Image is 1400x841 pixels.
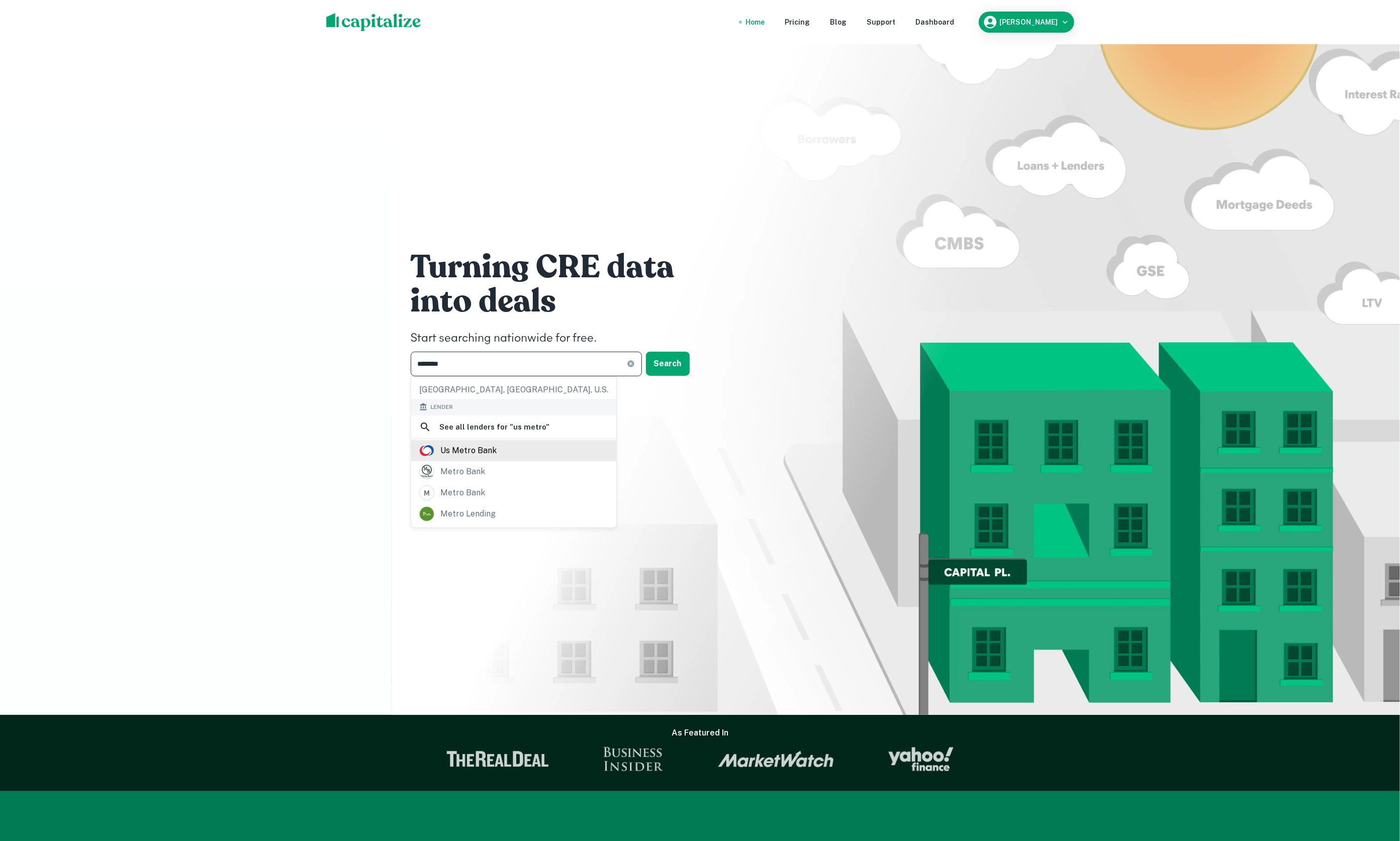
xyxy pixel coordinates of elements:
h1: into deals [411,281,712,322]
img: metrobankga.com.png [420,486,434,500]
a: metro lending [411,503,616,524]
a: Home [746,17,765,28]
img: Yahoo Finance [888,747,954,771]
img: The Real Deal [446,751,549,767]
div: metro bank [440,464,485,479]
img: picture [420,465,434,479]
a: metro credit union [411,524,616,546]
a: metro bank [411,482,616,503]
span: Lender [430,403,453,411]
a: us metro bank [411,440,616,461]
button: [PERSON_NAME] [979,12,1074,33]
div: [GEOGRAPHIC_DATA], [GEOGRAPHIC_DATA], U.S. [411,381,616,399]
div: metro bank [440,485,485,500]
a: Blog [830,17,847,28]
img: Market Watch [718,751,834,768]
img: picture [420,507,434,521]
h6: As Featured In [672,727,728,739]
img: ai-illustration.webp [391,42,1400,757]
iframe: Chat Widget [1350,761,1400,809]
img: picture [420,444,434,458]
img: Business Insider [603,747,664,771]
a: metro bank [411,461,616,482]
h1: Turning CRE data [411,247,712,287]
div: metro credit union [440,528,513,543]
h6: See all lenders for " us metro " [439,421,549,433]
h6: [PERSON_NAME] [1000,19,1058,26]
img: capitalize-logo.png [326,13,421,31]
a: Dashboard [916,17,955,28]
div: us metro bank [440,443,497,458]
h4: Start searching nationwide for free. [411,330,712,348]
button: Search [646,352,690,376]
a: Support [867,17,896,28]
div: metro lending [440,506,496,521]
a: Pricing [785,17,810,28]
